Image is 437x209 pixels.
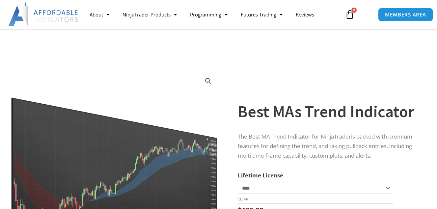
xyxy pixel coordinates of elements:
a: 0 [335,5,364,24]
span: 0 [351,8,357,13]
a: NinjaTrader Products [116,7,183,22]
span: is packed with premium features for defining the trend, and taking pullback entries, including mu... [238,133,412,159]
a: Reviews [289,7,321,22]
a: MEMBERS AREA [378,8,433,21]
h1: Best MAs Trend Indicator [238,100,421,123]
label: Lifetime License [238,171,283,179]
a: About [83,7,116,22]
a: Clear options [238,197,248,201]
a: Programming [183,7,234,22]
span: MEMBERS AREA [385,12,426,17]
nav: Menu [83,7,341,22]
img: LogoAI | Affordable Indicators – NinjaTrader [8,3,79,26]
a: View full-screen image gallery [202,75,214,87]
span: The Best MA Trend Indicator for NinjaTrader [238,133,351,140]
a: Futures Trading [234,7,289,22]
